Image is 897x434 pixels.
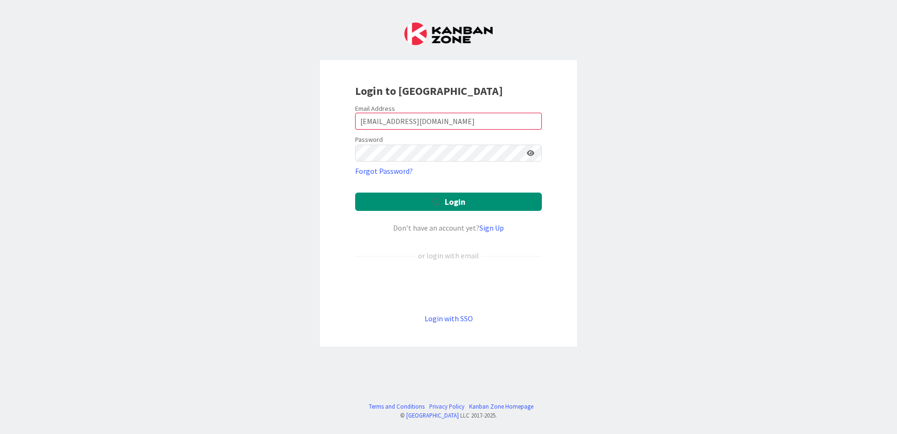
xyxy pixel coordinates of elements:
a: Privacy Policy [429,402,464,411]
img: Kanban Zone [404,23,493,45]
b: Login to [GEOGRAPHIC_DATA] [355,84,503,98]
iframe: Botón de Acceder con Google [350,277,547,297]
div: © LLC 2017- 2025 . [364,411,533,420]
div: or login with email [416,250,481,261]
a: Terms and Conditions [369,402,425,411]
a: Kanban Zone Homepage [469,402,533,411]
a: Sign Up [479,223,504,232]
a: Forgot Password? [355,165,413,177]
button: Login [355,193,542,211]
label: Email Address [355,104,395,113]
a: Login with SSO [425,314,473,323]
label: Password [355,135,383,145]
a: [GEOGRAPHIC_DATA] [406,411,459,419]
div: Don’t have an account yet? [355,222,542,233]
